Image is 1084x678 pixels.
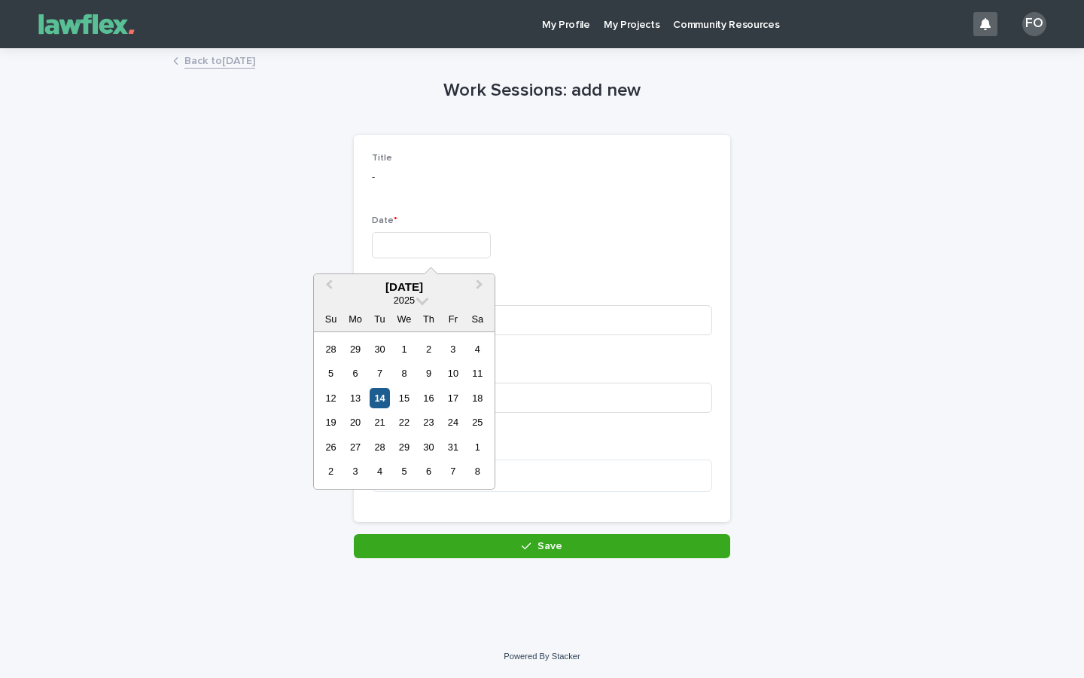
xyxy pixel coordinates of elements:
div: Sa [467,309,488,329]
div: month 2025-10 [318,337,489,484]
div: Mo [345,309,365,329]
div: Choose Monday, September 29th, 2025 [345,339,365,359]
div: Choose Sunday, November 2nd, 2025 [321,461,341,481]
div: Choose Wednesday, October 29th, 2025 [394,437,414,457]
div: Choose Thursday, November 6th, 2025 [419,461,439,481]
div: Choose Monday, October 6th, 2025 [345,363,365,383]
div: Choose Saturday, October 25th, 2025 [467,412,488,432]
div: Choose Monday, October 20th, 2025 [345,412,365,432]
span: Title [372,154,392,163]
div: Choose Friday, October 3rd, 2025 [443,339,463,359]
div: FO [1022,12,1046,36]
div: Choose Tuesday, October 7th, 2025 [370,363,390,383]
div: Choose Friday, November 7th, 2025 [443,461,463,481]
div: Choose Sunday, October 26th, 2025 [321,437,341,457]
button: Save [354,534,730,558]
div: Choose Saturday, November 8th, 2025 [467,461,488,481]
div: Choose Thursday, October 2nd, 2025 [419,339,439,359]
div: Choose Monday, October 27th, 2025 [345,437,365,457]
div: Choose Friday, October 17th, 2025 [443,388,463,408]
div: Choose Thursday, October 30th, 2025 [419,437,439,457]
a: Powered By Stacker [504,652,580,661]
div: Choose Wednesday, October 1st, 2025 [394,339,414,359]
div: Choose Tuesday, September 30th, 2025 [370,339,390,359]
div: Choose Saturday, October 18th, 2025 [467,388,488,408]
div: Choose Tuesday, October 28th, 2025 [370,437,390,457]
button: Previous Month [315,276,340,300]
span: Date [372,216,397,225]
div: Su [321,309,341,329]
div: [DATE] [314,280,495,294]
div: Choose Wednesday, October 15th, 2025 [394,388,414,408]
div: Choose Tuesday, October 21st, 2025 [370,412,390,432]
span: 2025 [394,295,415,306]
div: Fr [443,309,463,329]
div: Choose Sunday, October 5th, 2025 [321,363,341,383]
div: Choose Saturday, October 11th, 2025 [467,363,488,383]
div: Choose Saturday, October 4th, 2025 [467,339,488,359]
div: Choose Thursday, October 16th, 2025 [419,388,439,408]
h1: Work Sessions: add new [354,80,730,102]
div: Choose Monday, October 13th, 2025 [345,388,365,408]
div: We [394,309,414,329]
div: Choose Wednesday, October 8th, 2025 [394,363,414,383]
div: Choose Sunday, October 19th, 2025 [321,412,341,432]
div: Choose Tuesday, November 4th, 2025 [370,461,390,481]
div: Choose Sunday, September 28th, 2025 [321,339,341,359]
div: Choose Friday, October 24th, 2025 [443,412,463,432]
div: Choose Saturday, November 1st, 2025 [467,437,488,457]
div: Choose Friday, October 10th, 2025 [443,363,463,383]
div: Choose Thursday, October 23rd, 2025 [419,412,439,432]
div: Choose Sunday, October 12th, 2025 [321,388,341,408]
div: Choose Wednesday, November 5th, 2025 [394,461,414,481]
div: Choose Wednesday, October 22nd, 2025 [394,412,414,432]
div: Tu [370,309,390,329]
div: Th [419,309,439,329]
div: Choose Thursday, October 9th, 2025 [419,363,439,383]
img: Gnvw4qrBSHOAfo8VMhG6 [30,9,143,39]
div: Choose Tuesday, October 14th, 2025 [370,388,390,408]
span: Save [537,541,562,551]
p: - [372,169,712,185]
a: Back to[DATE] [184,51,255,69]
div: Choose Monday, November 3rd, 2025 [345,461,365,481]
div: Choose Friday, October 31st, 2025 [443,437,463,457]
button: Next Month [469,276,493,300]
